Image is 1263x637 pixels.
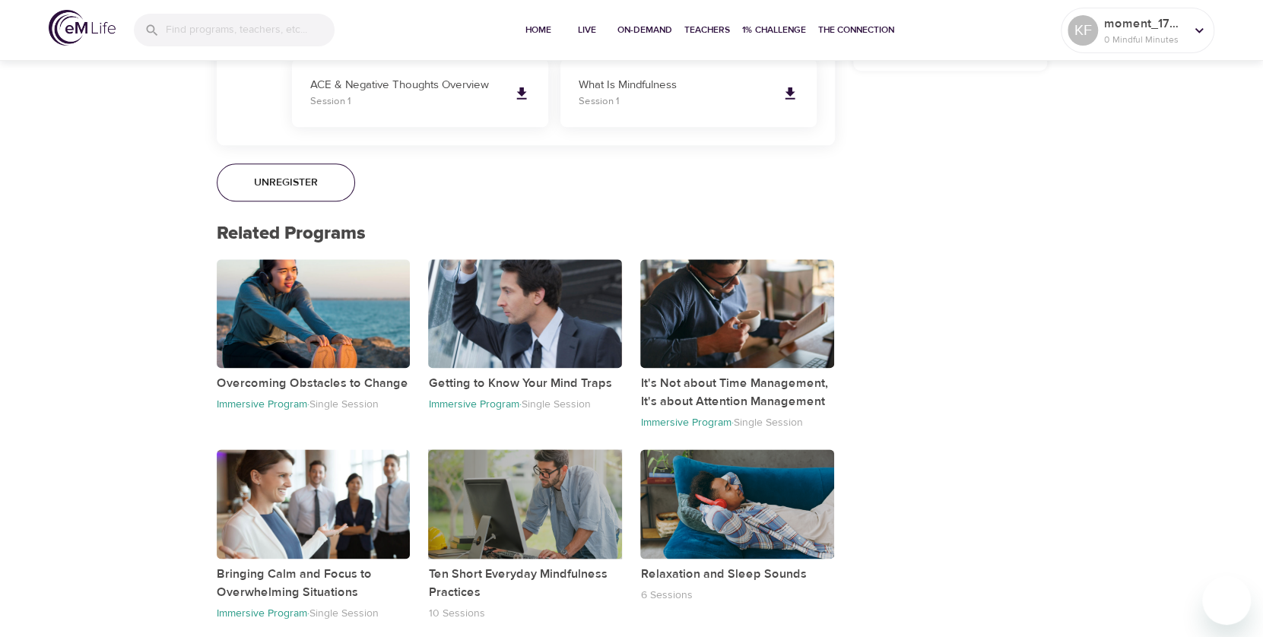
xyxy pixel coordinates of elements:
[292,59,548,127] a: ACE & Negative Thoughts OverviewSession 1
[1104,14,1185,33] p: moment_1756402718
[640,416,733,429] p: Immersive Program ·
[428,607,484,620] p: 10 Sessions
[217,163,355,201] button: Unregister
[684,22,730,38] span: Teachers
[579,94,770,109] p: Session 1
[217,607,309,620] p: Immersive Program ·
[49,10,116,46] img: logo
[560,59,817,127] a: What Is MindfulnessSession 1
[428,374,622,392] p: Getting to Know Your Mind Traps
[310,77,501,94] p: ACE & Negative Thoughts Overview
[428,398,521,411] p: Immersive Program ·
[217,374,411,392] p: Overcoming Obstacles to Change
[521,398,590,411] p: Single Session
[520,22,557,38] span: Home
[217,565,411,601] p: Bringing Calm and Focus to Overwhelming Situations
[617,22,672,38] span: On-Demand
[733,416,802,429] p: Single Session
[1104,33,1185,46] p: 0 Mindful Minutes
[310,94,501,109] p: Session 1
[818,22,894,38] span: The Connection
[309,398,379,411] p: Single Session
[742,22,806,38] span: 1% Challenge
[217,220,835,247] p: Related Programs
[640,374,834,410] p: It's Not about Time Management, It's about Attention Management
[579,77,770,94] p: What Is Mindfulness
[1068,15,1098,46] div: KF
[428,565,622,601] p: Ten Short Everyday Mindfulness Practices
[254,173,318,192] span: Unregister
[1202,576,1251,625] iframe: Button to launch messaging window
[309,607,379,620] p: Single Session
[640,565,834,583] p: Relaxation and Sleep Sounds
[166,14,335,46] input: Find programs, teachers, etc...
[217,398,309,411] p: Immersive Program ·
[640,588,692,602] p: 6 Sessions
[569,22,605,38] span: Live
